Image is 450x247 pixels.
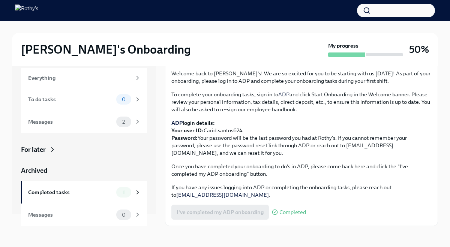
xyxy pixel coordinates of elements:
strong: Your user ID: [171,127,204,134]
p: To complete your onboarding tasks, sign in to and click Start Onboarding in the Welcome banner. P... [171,91,432,113]
strong: My progress [328,42,358,49]
p: Once you have completed your onboarding to do's in ADP, please come back here and click the "I've... [171,163,432,178]
span: Completed [279,210,306,215]
a: Completed tasks1 [21,181,147,204]
a: Messages0 [21,204,147,226]
div: Completed tasks [28,188,113,196]
img: Rothy's [15,4,38,16]
strong: Password: [171,135,198,141]
strong: login details: [171,120,215,126]
a: Everything [21,68,147,88]
a: To do tasks0 [21,88,147,111]
span: 0 [117,97,130,102]
h2: [PERSON_NAME]'s Onboarding [21,42,191,57]
span: 1 [118,190,129,195]
a: [EMAIL_ADDRESS][DOMAIN_NAME] [176,192,269,198]
div: Everything [28,74,131,82]
span: 0 [117,212,130,218]
div: To do tasks [28,95,113,103]
h3: 50% [409,43,429,56]
p: Welcome back to [PERSON_NAME]'s! We are so excited for you to be starting with us [DATE]! As part... [171,70,432,85]
a: Messages2 [21,111,147,133]
p: If you have any issues logging into ADP or completing the onboarding tasks, please reach out to . [171,184,432,199]
span: 2 [118,119,129,125]
a: ADP [278,91,289,98]
p: Carid.santos624 Your password will be the last password you had at Rothy's. If you cannot remembe... [171,119,432,157]
div: Messages [28,118,113,126]
a: For later [21,145,147,154]
div: Messages [28,211,113,219]
a: ADP [171,120,183,126]
div: For later [21,145,46,154]
a: Archived [21,166,147,175]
